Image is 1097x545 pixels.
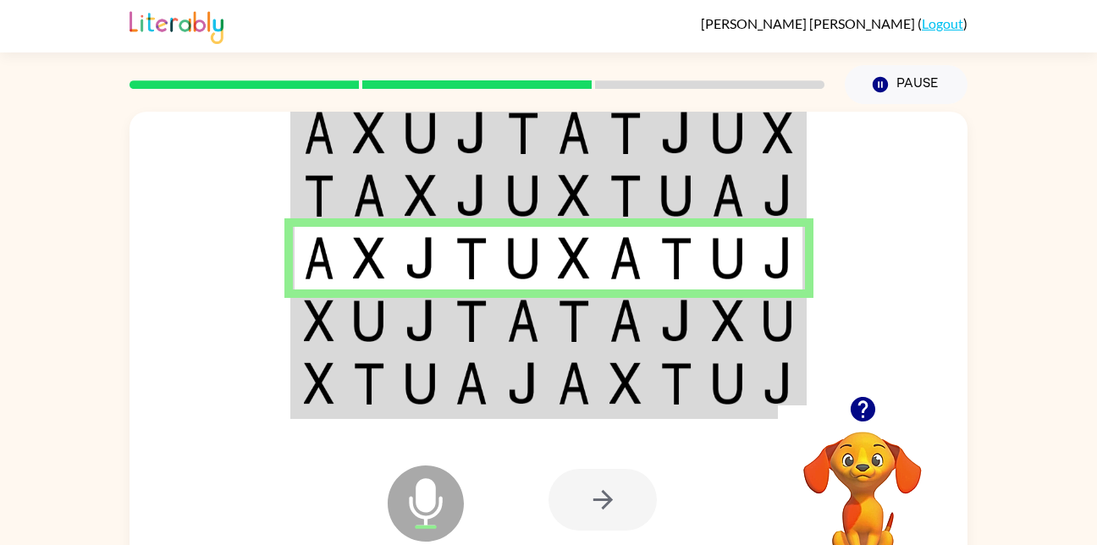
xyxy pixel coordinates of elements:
[609,174,642,217] img: t
[455,362,488,405] img: a
[763,300,793,342] img: u
[405,300,437,342] img: j
[660,300,692,342] img: j
[507,300,539,342] img: a
[353,362,385,405] img: t
[712,237,744,279] img: u
[304,237,334,279] img: a
[763,362,793,405] img: j
[507,174,539,217] img: u
[660,174,692,217] img: u
[660,362,692,405] img: t
[763,112,793,154] img: x
[660,237,692,279] img: t
[712,112,744,154] img: u
[405,362,437,405] img: u
[763,174,793,217] img: j
[660,112,692,154] img: j
[353,174,385,217] img: a
[763,237,793,279] img: j
[558,112,590,154] img: a
[558,174,590,217] img: x
[455,237,488,279] img: t
[405,174,437,217] img: x
[353,300,385,342] img: u
[712,174,744,217] img: a
[609,237,642,279] img: a
[701,15,967,31] div: ( )
[609,112,642,154] img: t
[304,112,334,154] img: a
[353,237,385,279] img: x
[405,237,437,279] img: j
[353,112,385,154] img: x
[455,300,488,342] img: t
[507,362,539,405] img: j
[922,15,963,31] a: Logout
[507,237,539,279] img: u
[507,112,539,154] img: t
[304,174,334,217] img: t
[712,362,744,405] img: u
[558,300,590,342] img: t
[405,112,437,154] img: u
[304,300,334,342] img: x
[558,362,590,405] img: a
[609,300,642,342] img: a
[455,174,488,217] img: j
[845,65,967,104] button: Pause
[558,237,590,279] img: x
[712,300,744,342] img: x
[304,362,334,405] img: x
[701,15,918,31] span: [PERSON_NAME] [PERSON_NAME]
[455,112,488,154] img: j
[130,7,223,44] img: Literably
[609,362,642,405] img: x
